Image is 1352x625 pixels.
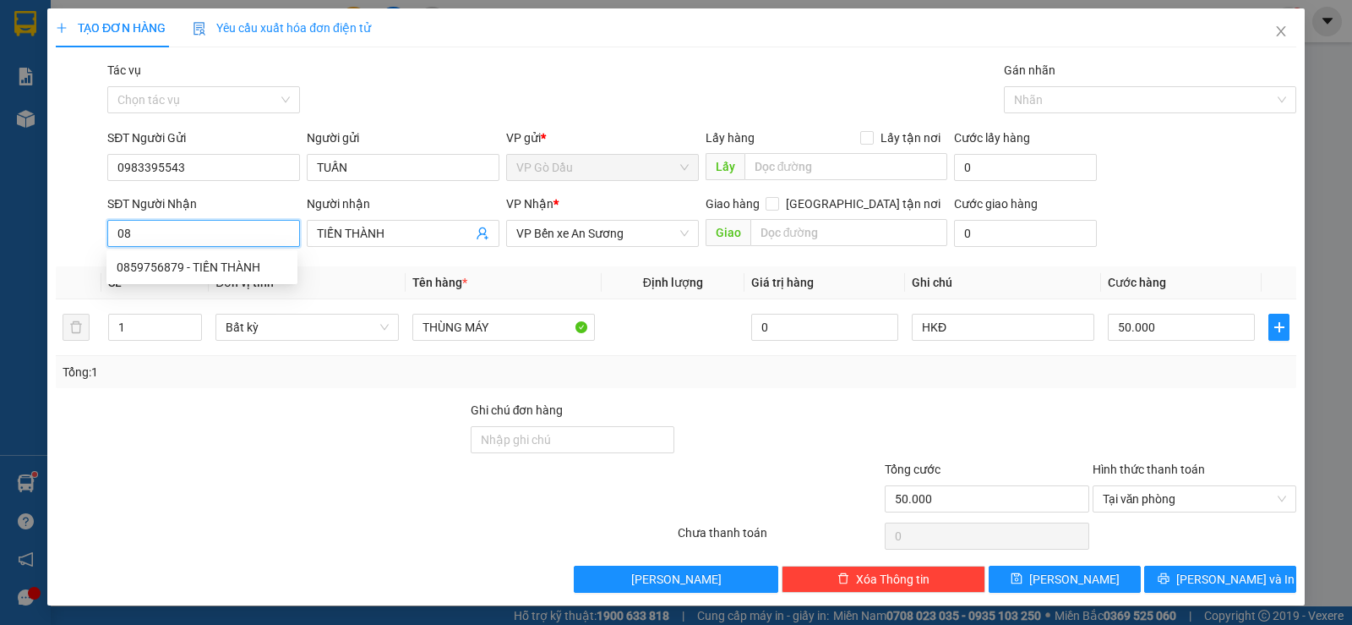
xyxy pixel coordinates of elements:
span: Yêu cầu xuất hóa đơn điện tử [193,21,371,35]
span: [GEOGRAPHIC_DATA] tận nơi [779,195,947,213]
span: 12:35:15 [DATE] [37,123,103,133]
span: VP Bến xe An Sương [516,221,689,246]
button: printer[PERSON_NAME] và In [1144,566,1296,593]
span: [PERSON_NAME] và In [1176,570,1295,589]
span: Lấy hàng [706,131,755,145]
input: Ghi chú đơn hàng [471,426,674,453]
input: VD: Bàn, Ghế [412,314,595,341]
label: Hình thức thanh toán [1093,463,1205,476]
span: VPGD1508250014 [84,107,179,120]
button: deleteXóa Thông tin [782,566,985,593]
div: 0859756879 - TIẾN THÀNH [117,258,287,277]
span: VP Nhận [506,197,553,211]
div: 0859756879 - TIẾN THÀNH [106,254,297,281]
span: ----------------------------------------- [46,91,207,105]
span: Giao hàng [706,197,760,211]
label: Tác vụ [107,63,141,77]
div: SĐT Người Gửi [107,129,300,147]
div: Người gửi [307,129,499,147]
span: [PERSON_NAME] [1029,570,1120,589]
div: Tổng: 1 [63,363,523,381]
input: Cước lấy hàng [954,154,1097,181]
span: [PERSON_NAME]: [5,109,178,119]
span: Tại văn phòng [1103,486,1286,512]
div: Người nhận [307,195,499,213]
span: In ngày: [5,123,103,133]
span: close [1274,25,1288,38]
span: Hotline: 19001152 [134,75,207,85]
label: Ghi chú đơn hàng [471,403,564,417]
span: Tên hàng [412,276,467,289]
input: Dọc đường [744,153,948,180]
th: Ghi chú [905,266,1101,299]
span: Tổng cước [885,463,940,476]
span: Định lượng [643,276,703,289]
span: Giao [706,219,750,246]
span: user-add [476,227,489,240]
strong: ĐỒNG PHƯỚC [134,9,232,24]
div: SĐT Người Nhận [107,195,300,213]
span: delete [837,573,849,586]
img: logo [6,10,81,85]
button: [PERSON_NAME] [574,566,777,593]
span: Lấy tận nơi [874,129,947,147]
span: 01 Võ Văn Truyện, KP.1, Phường 2 [134,51,232,72]
button: save[PERSON_NAME] [989,566,1141,593]
span: [PERSON_NAME] [631,570,722,589]
span: Bất kỳ [226,315,388,340]
span: save [1011,573,1022,586]
span: plus [1269,321,1289,334]
label: Gán nhãn [1004,63,1055,77]
label: Cước lấy hàng [954,131,1030,145]
span: Lấy [706,153,744,180]
label: Cước giao hàng [954,197,1038,211]
span: Cước hàng [1108,276,1166,289]
input: Cước giao hàng [954,220,1097,247]
span: Bến xe [GEOGRAPHIC_DATA] [134,27,227,48]
button: delete [63,314,90,341]
span: Giá trị hàng [751,276,814,289]
span: VP Gò Dầu [516,155,689,180]
input: Dọc đường [750,219,948,246]
button: Close [1257,8,1305,56]
img: icon [193,22,206,36]
span: printer [1158,573,1169,586]
input: 0 [751,314,898,341]
button: plus [1268,314,1289,341]
div: VP gửi [506,129,699,147]
input: Ghi Chú [912,314,1094,341]
span: Xóa Thông tin [856,570,929,589]
div: Chưa thanh toán [676,524,883,553]
span: TẠO ĐƠN HÀNG [56,21,166,35]
span: plus [56,22,68,34]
